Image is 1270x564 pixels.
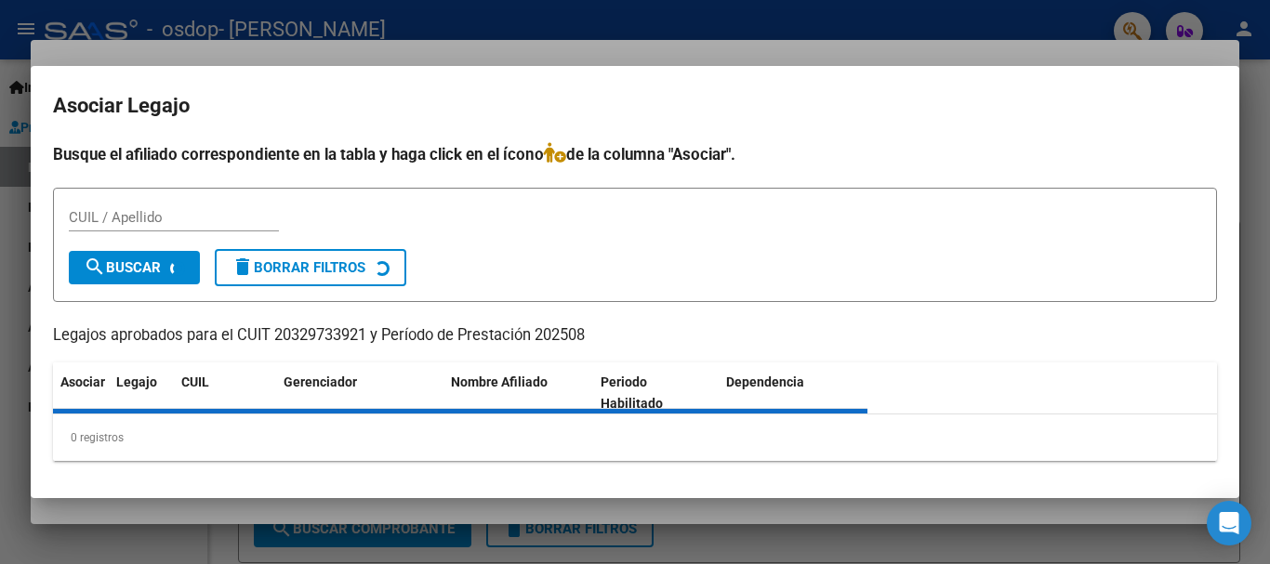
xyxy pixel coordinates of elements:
p: Legajos aprobados para el CUIT 20329733921 y Período de Prestación 202508 [53,324,1217,348]
mat-icon: search [84,256,106,278]
h2: Asociar Legajo [53,88,1217,124]
span: Dependencia [726,374,804,389]
datatable-header-cell: Gerenciador [276,362,443,424]
datatable-header-cell: Periodo Habilitado [593,362,719,424]
div: 0 registros [53,414,1217,461]
span: Borrar Filtros [232,259,365,276]
button: Buscar [69,251,200,284]
datatable-header-cell: Asociar [53,362,109,424]
datatable-header-cell: CUIL [174,362,276,424]
span: Buscar [84,259,161,276]
button: Borrar Filtros [215,249,406,286]
span: Legajo [116,374,157,389]
datatable-header-cell: Dependencia [719,362,868,424]
datatable-header-cell: Legajo [109,362,174,424]
span: Periodo Habilitado [601,374,663,411]
mat-icon: delete [232,256,254,278]
span: CUIL [181,374,209,389]
datatable-header-cell: Nombre Afiliado [443,362,593,424]
span: Nombre Afiliado [451,374,548,389]
span: Gerenciador [284,374,357,389]
span: Asociar [60,374,105,389]
div: Open Intercom Messenger [1207,501,1251,545]
h4: Busque el afiliado correspondiente en la tabla y haga click en el ícono de la columna "Asociar". [53,142,1217,166]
